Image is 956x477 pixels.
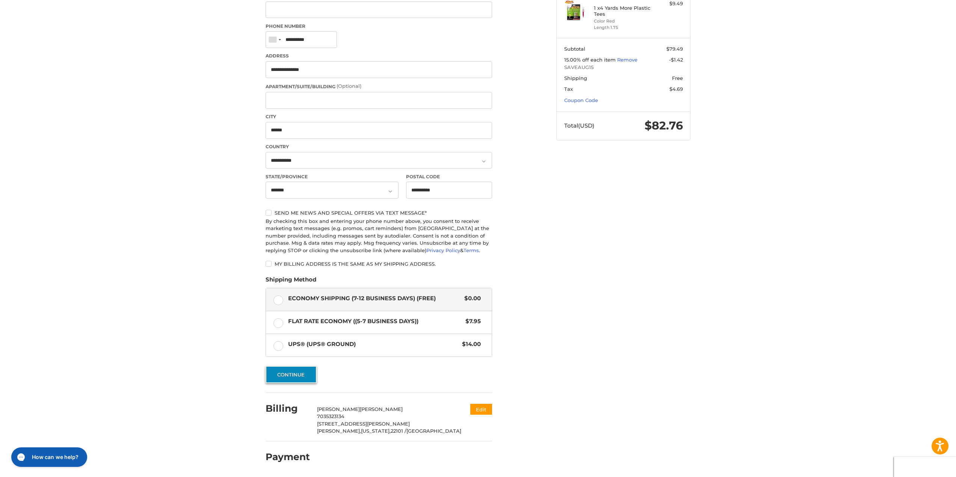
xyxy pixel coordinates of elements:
[266,113,492,120] label: City
[462,317,481,326] span: $7.95
[266,218,492,254] div: By checking this box and entering your phone number above, you consent to receive marketing text ...
[360,406,403,412] span: [PERSON_NAME]
[266,83,492,90] label: Apartment/Suite/Building
[317,406,360,412] span: [PERSON_NAME]
[266,366,317,383] button: Continue
[288,317,462,326] span: Flat Rate Economy ((5-7 Business Days))
[617,57,637,63] a: Remove
[564,64,683,71] span: SAVEAUG15
[894,457,956,477] iframe: Google Customer Reviews
[564,122,594,129] span: Total (USD)
[669,86,683,92] span: $4.69
[266,275,316,287] legend: Shipping Method
[361,428,391,434] span: [US_STATE],
[594,24,651,31] li: Length 1.75
[266,403,310,414] h2: Billing
[564,46,585,52] span: Subtotal
[406,428,461,434] span: [GEOGRAPHIC_DATA]
[266,173,399,180] label: State/Province
[266,261,492,267] label: My billing address is the same as my shipping address.
[426,247,460,253] a: Privacy Policy
[564,86,573,92] span: Tax
[470,404,492,415] button: Edit
[458,340,481,349] span: $14.00
[288,294,461,303] span: Economy Shipping (7-12 Business Days) (Free)
[8,445,89,469] iframe: Gorgias live chat messenger
[337,83,361,89] small: (Optional)
[666,46,683,52] span: $79.49
[645,119,683,132] span: $82.76
[266,210,492,216] label: Send me news and special offers via text message*
[406,173,492,180] label: Postal Code
[594,18,651,24] li: Color Red
[564,75,587,81] span: Shipping
[594,5,651,17] h4: 1 x 4 Yards More Plastic Tees
[288,340,459,349] span: UPS® (UPS® Ground)
[317,421,410,427] span: [STREET_ADDRESS][PERSON_NAME]
[391,428,406,434] span: 22101 /
[317,413,344,419] span: 7035323134
[266,143,492,150] label: Country
[672,75,683,81] span: Free
[464,247,479,253] a: Terms
[564,97,598,103] a: Coupon Code
[461,294,481,303] span: $0.00
[669,57,683,63] span: -$1.42
[266,53,492,59] label: Address
[317,428,361,434] span: [PERSON_NAME],
[266,23,492,30] label: Phone Number
[266,451,310,463] h2: Payment
[564,57,617,63] span: 15.00% off each item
